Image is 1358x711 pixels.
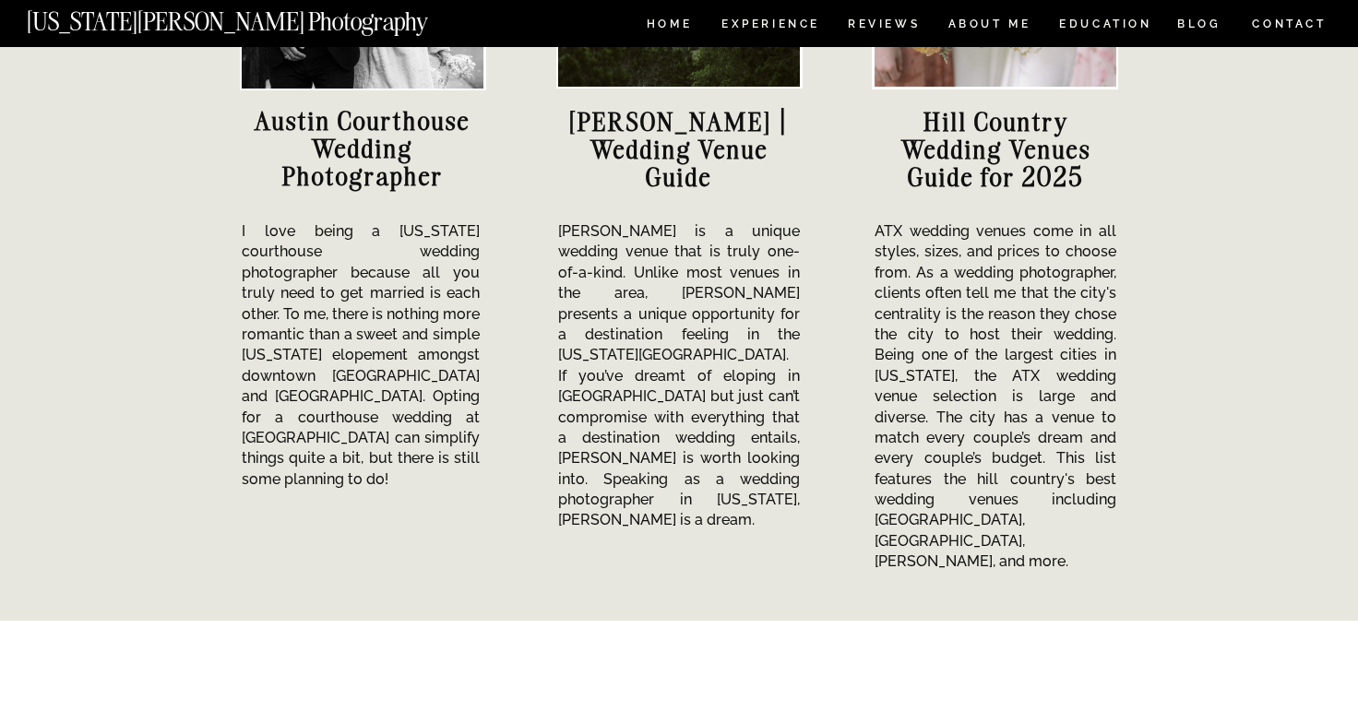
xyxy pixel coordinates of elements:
a: ABOUT ME [947,18,1031,34]
p: ATX wedding venues come in all styles, sizes, and prices to choose from. As a wedding photographe... [875,221,1116,494]
a: Experience [721,18,818,34]
a: BLOG [1177,18,1221,34]
a: Austin Courthouse Wedding Photographer [242,107,483,186]
a: REVIEWS [848,18,917,34]
b: [PERSON_NAME] | Wedding Venue Guide [569,106,789,193]
a: [US_STATE][PERSON_NAME] Photography [27,9,490,25]
a: [PERSON_NAME] | Wedding Venue Guide [567,108,791,186]
a: Hill Country Wedding Venues Guide for 2025 [900,108,1091,186]
a: CONTACT [1251,14,1328,34]
a: EDUCATION [1057,18,1154,34]
a: HOME [643,18,696,34]
b: Austin Courthouse Wedding Photographer [255,105,471,192]
b: Hill Country Wedding Venues Guide for 2025 [901,106,1091,193]
p: I love being a [US_STATE] courthouse wedding photographer because all you truly need to get marri... [242,221,480,486]
p: [PERSON_NAME] is a unique wedding venue that is truly one-of-a-kind. Unlike most venues in the ar... [558,221,800,474]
